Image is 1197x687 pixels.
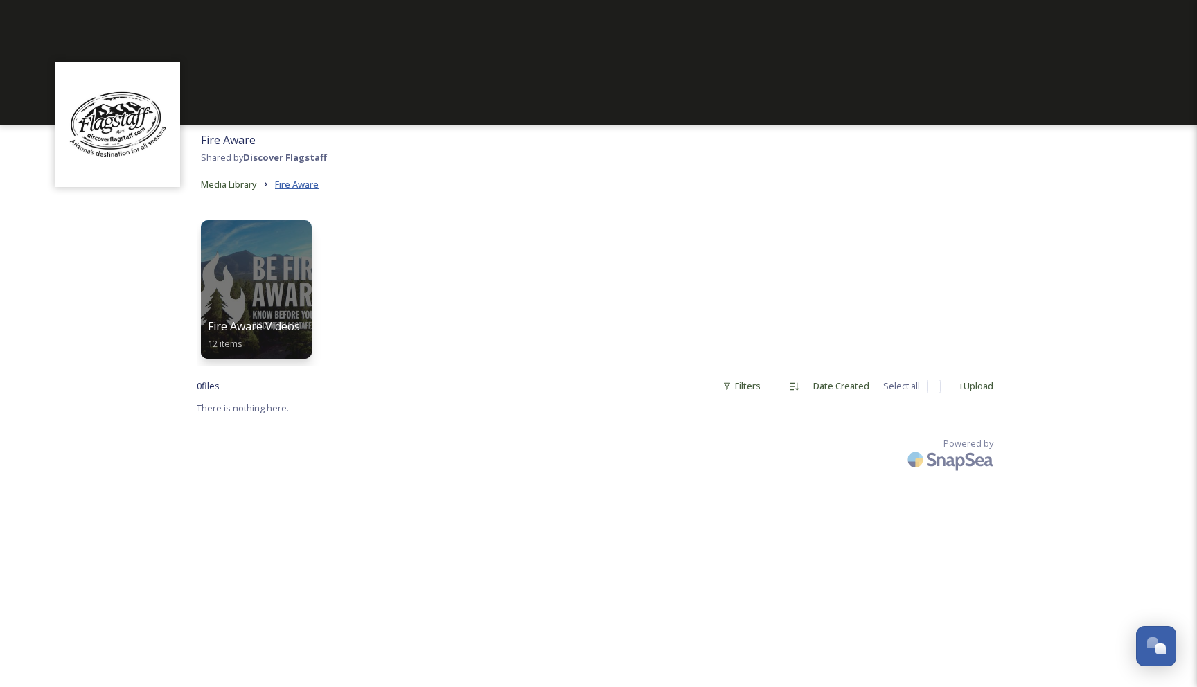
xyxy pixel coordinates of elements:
[275,176,319,193] a: Fire Aware
[208,337,242,350] span: 12 items
[62,69,173,180] img: Untitled%20design%20(1).png
[952,373,1000,400] div: +Upload
[903,443,1000,476] img: SnapSea Logo
[1136,626,1176,666] button: Open Chat
[806,373,876,400] div: Date Created
[201,151,327,163] span: Shared by
[197,402,289,414] span: There is nothing here.
[201,176,257,193] a: Media Library
[275,178,319,190] span: Fire Aware
[243,151,327,163] strong: Discover Flagstaff
[943,437,993,450] span: Powered by
[201,178,257,190] span: Media Library
[208,319,300,334] span: Fire Aware Videos
[197,380,220,393] span: 0 file s
[883,380,920,393] span: Select all
[201,132,256,148] span: Fire Aware
[716,373,768,400] div: Filters
[197,213,316,359] a: Fire Aware Videos12 items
